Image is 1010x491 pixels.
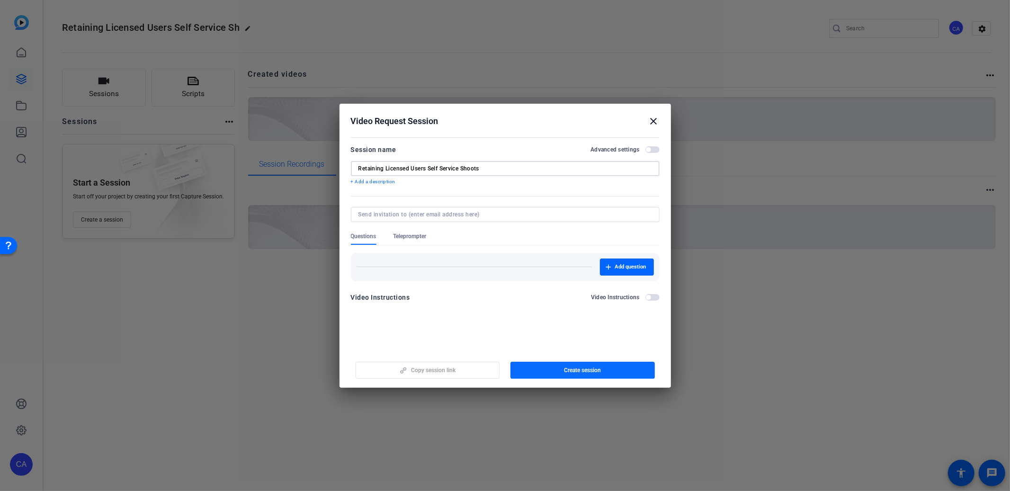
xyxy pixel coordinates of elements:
[351,144,396,155] div: Session name
[351,116,660,127] div: Video Request Session
[393,232,427,240] span: Teleprompter
[358,165,652,172] input: Enter Session Name
[351,178,660,186] p: + Add a description
[648,116,660,127] mat-icon: close
[510,362,655,379] button: Create session
[351,292,410,303] div: Video Instructions
[358,211,648,218] input: Send invitation to (enter email address here)
[615,263,646,271] span: Add question
[591,294,640,301] h2: Video Instructions
[564,366,601,374] span: Create session
[600,259,654,276] button: Add question
[351,232,376,240] span: Questions
[590,146,639,153] h2: Advanced settings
